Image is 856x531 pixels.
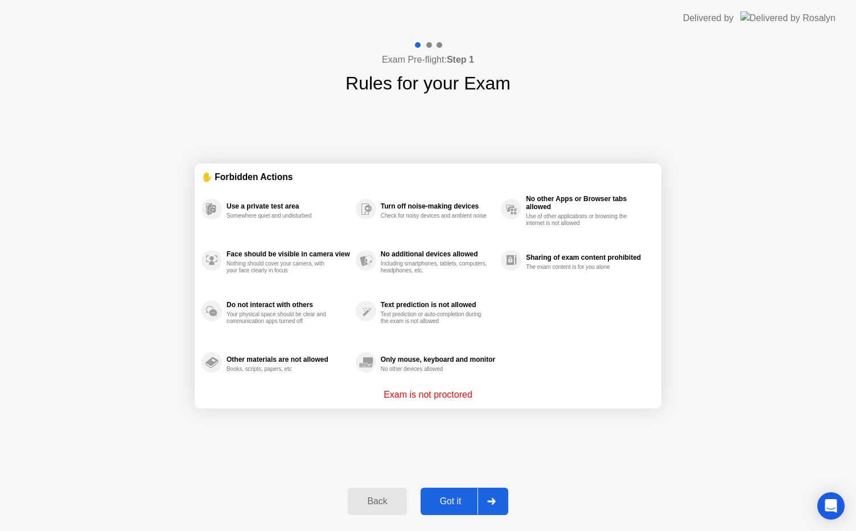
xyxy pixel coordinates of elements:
[381,301,495,309] div: Text prediction is not allowed
[817,492,845,520] div: Open Intercom Messenger
[421,488,508,515] button: Got it
[526,195,649,211] div: No other Apps or Browser tabs allowed
[526,254,649,262] div: Sharing of exam content prohibited
[351,496,403,507] div: Back
[381,213,488,219] div: Check for noisy devices and ambient noise
[227,366,334,373] div: Books, scripts, papers, etc
[384,388,472,402] p: Exam is not proctored
[424,496,478,507] div: Got it
[526,213,633,227] div: Use of other applications or browsing the internet is not allowed
[382,53,474,67] h4: Exam Pre-flight:
[227,250,350,258] div: Face should be visible in camera view
[227,202,350,210] div: Use a private test area
[447,55,474,64] b: Step 1
[227,311,334,325] div: Your physical space should be clear and communication apps turned off
[348,488,406,515] button: Back
[201,170,655,183] div: ✋ Forbidden Actions
[381,311,488,325] div: Text prediction or auto-completion during the exam is not allowed
[227,260,334,274] div: Nothing should cover your camera, with your face clearly in focus
[683,11,734,25] div: Delivered by
[381,250,495,258] div: No additional devices allowed
[381,202,495,210] div: Turn off noise-making devices
[526,264,633,271] div: The exam content is for you alone
[381,356,495,363] div: Only mouse, keyboard and monitor
[381,366,488,373] div: No other devices allowed
[740,11,836,24] img: Delivered by Rosalyn
[381,260,488,274] div: Including smartphones, tablets, computers, headphones, etc.
[345,70,511,97] h1: Rules for your Exam
[227,356,350,363] div: Other materials are not allowed
[227,301,350,309] div: Do not interact with others
[227,213,334,219] div: Somewhere quiet and undisturbed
